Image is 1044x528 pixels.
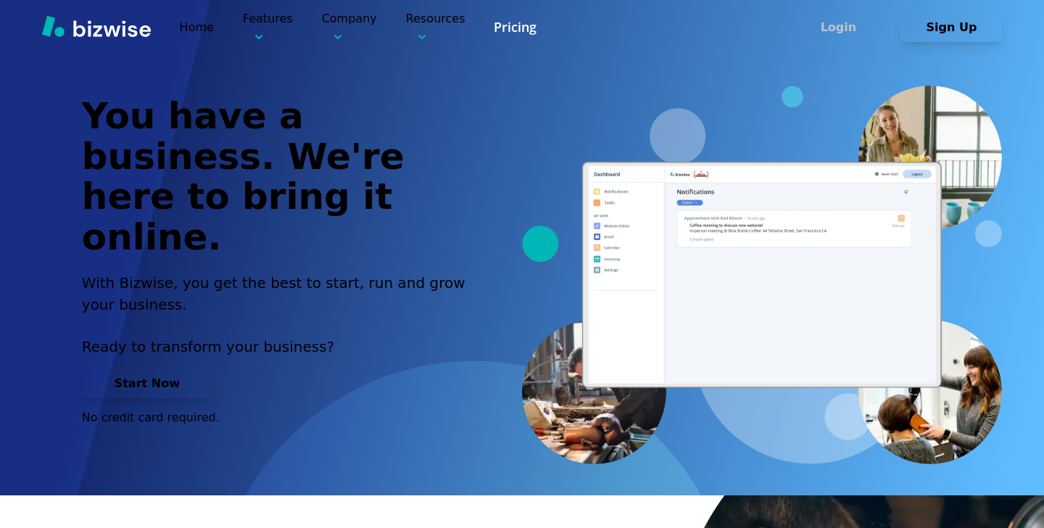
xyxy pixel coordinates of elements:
[900,20,1002,34] a: Sign Up
[322,10,377,44] p: Company
[243,10,293,44] p: Features
[494,18,536,36] a: Pricing
[82,410,482,426] p: No credit card required.
[82,369,212,398] button: Start Now
[787,20,900,34] a: Login
[82,376,212,390] a: Start Now
[82,336,482,358] p: Ready to transform your business?
[180,20,214,34] a: Home
[42,15,151,37] img: Bizwise Logo
[406,10,465,44] p: Resources
[787,13,889,42] button: Login
[82,96,482,257] h1: You have a business. We're here to bring it online.
[82,272,482,315] h2: With Bizwise, you get the best to start, run and grow your business.
[900,13,1002,42] button: Sign Up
